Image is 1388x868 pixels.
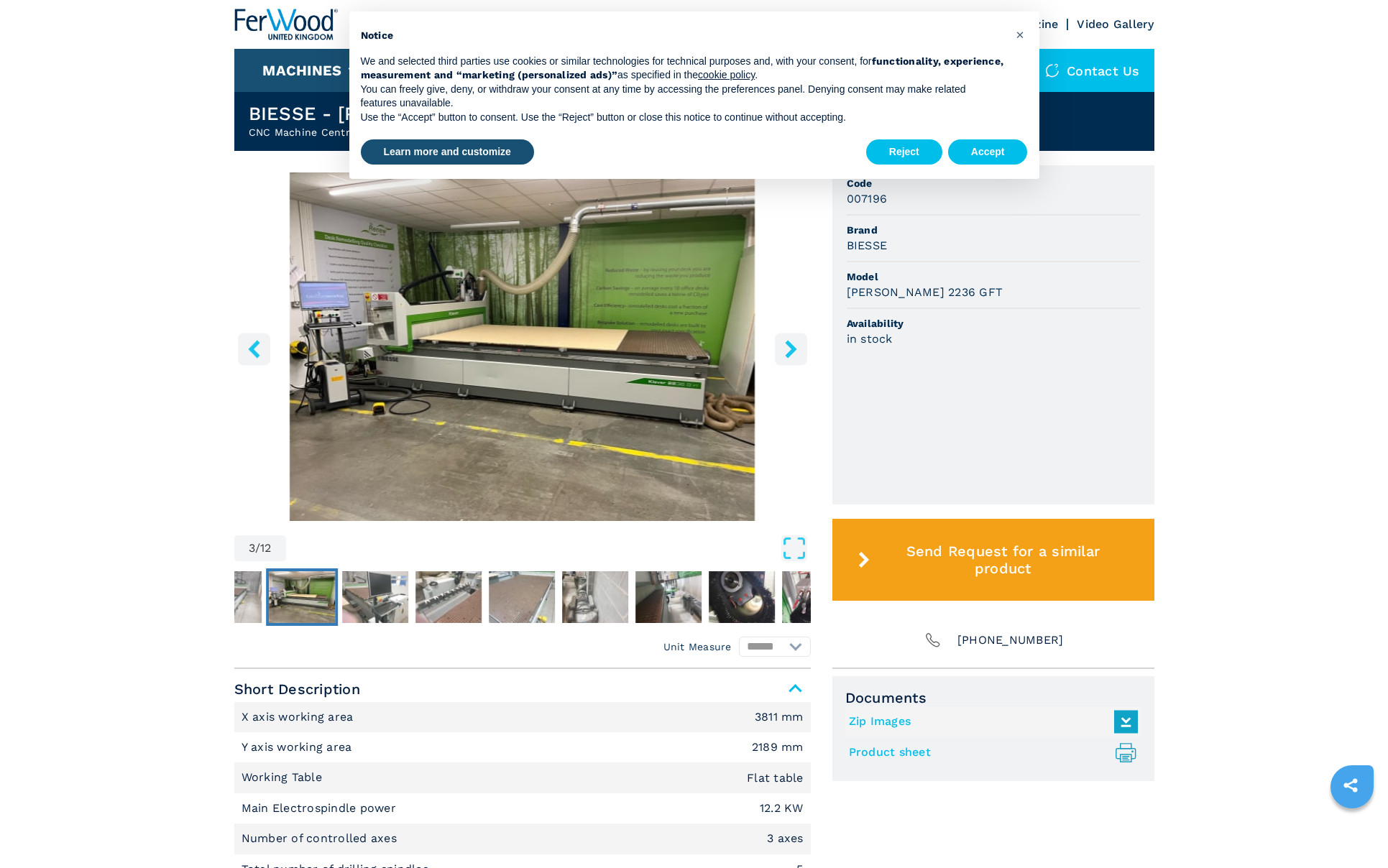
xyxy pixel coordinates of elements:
button: Open Fullscreen [290,535,807,561]
p: You can freely give, deny, or withdraw your consent at any time by accessing the preferences pane... [361,83,1005,111]
img: 6f014967667de3722f81d4aa345da13b [489,571,555,623]
button: Accept [948,139,1028,165]
h1: BIESSE - [PERSON_NAME] 2236 GFT [249,102,587,125]
a: cookie policy [698,69,755,80]
span: Brand [847,223,1140,237]
button: Go to Slide 7 [559,568,631,626]
em: Flat table [747,772,804,784]
p: Number of controlled axes [242,831,401,846]
button: right-button [775,333,807,365]
img: 64604629487c99788e23a32ff3b36ef0 [415,571,482,623]
p: X axis working area [242,709,357,725]
button: Go to Slide 2 [193,568,265,626]
img: c658d993e84f4916d03a7a9dece16307 [269,571,335,623]
h3: 007196 [847,190,888,207]
span: [PHONE_NUMBER] [957,630,1064,650]
img: 621ba5e2da2e9391274be75654a1fefc [709,571,775,623]
p: Y axis working area [242,739,356,755]
span: Model [847,269,1140,284]
p: We and selected third parties use cookies or similar technologies for technical purposes and, wit... [361,55,1005,83]
img: aa8666ad991b696189dc129c13208cfa [196,571,262,623]
h2: CNC Machine Centres With Flat Table [249,125,587,139]
button: Go to Slide 9 [706,568,778,626]
span: / [255,542,260,554]
em: 3 axes [767,833,804,844]
div: Go to Slide 3 [234,172,811,521]
button: Go to Slide 5 [413,568,484,626]
button: Go to Slide 8 [633,568,704,626]
img: Phone [923,630,943,650]
img: d984faa5fee51fa4da8fa74927ff3e99 [562,571,628,623]
span: Availability [847,316,1140,331]
em: 12.2 KW [760,803,804,814]
nav: Thumbnail Navigation [193,568,769,626]
img: CNC Machine Centres With Flat Table BIESSE KLEVER 2236 GFT [234,172,811,521]
img: 67bfcedc9de0e7429057806195d11560 [782,571,848,623]
strong: functionality, experience, measurement and “marketing (personalized ads)” [361,55,1004,81]
button: Go to Slide 3 [266,568,338,626]
h3: in stock [847,331,893,347]
button: Learn more and customize [361,139,534,165]
h2: Notice [361,29,1005,43]
p: Working Table [242,770,326,785]
button: left-button [238,333,270,365]
p: Use the “Accept” button to consent. Use the “Reject” button or close this notice to continue with... [361,111,1005,125]
h3: [PERSON_NAME] 2236 GFT [847,284,1003,300]
span: Send Request for a similar product [875,542,1130,577]
a: sharethis [1333,767,1369,803]
button: Reject [866,139,942,165]
button: Go to Slide 4 [339,568,411,626]
img: 7835cb64322e20c56b566c27ccab578a [342,571,408,623]
h3: BIESSE [847,237,888,254]
iframe: Chat [1327,803,1377,857]
button: Machines [262,62,341,79]
span: × [1016,26,1024,43]
em: 3811 mm [755,711,804,723]
span: Short Description [234,676,811,702]
img: Contact us [1045,63,1060,78]
a: Video Gallery [1077,17,1154,31]
button: Close this notice [1009,23,1032,46]
img: Ferwood [234,9,338,40]
span: Documents [845,689,1141,706]
p: Main Electrospindle power [242,800,400,816]
div: Contact us [1031,49,1154,92]
em: Unit Measure [663,640,732,654]
button: Send Request for a similar product [832,519,1154,601]
button: Go to Slide 6 [486,568,558,626]
span: 12 [260,542,272,554]
a: Product sheet [849,741,1131,765]
em: 2189 mm [752,742,804,753]
a: Zip Images [849,710,1131,734]
button: Go to Slide 10 [779,568,851,626]
img: 8f122668b9e73b4f2267e316f0002abb [635,571,702,623]
span: 3 [249,542,255,554]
